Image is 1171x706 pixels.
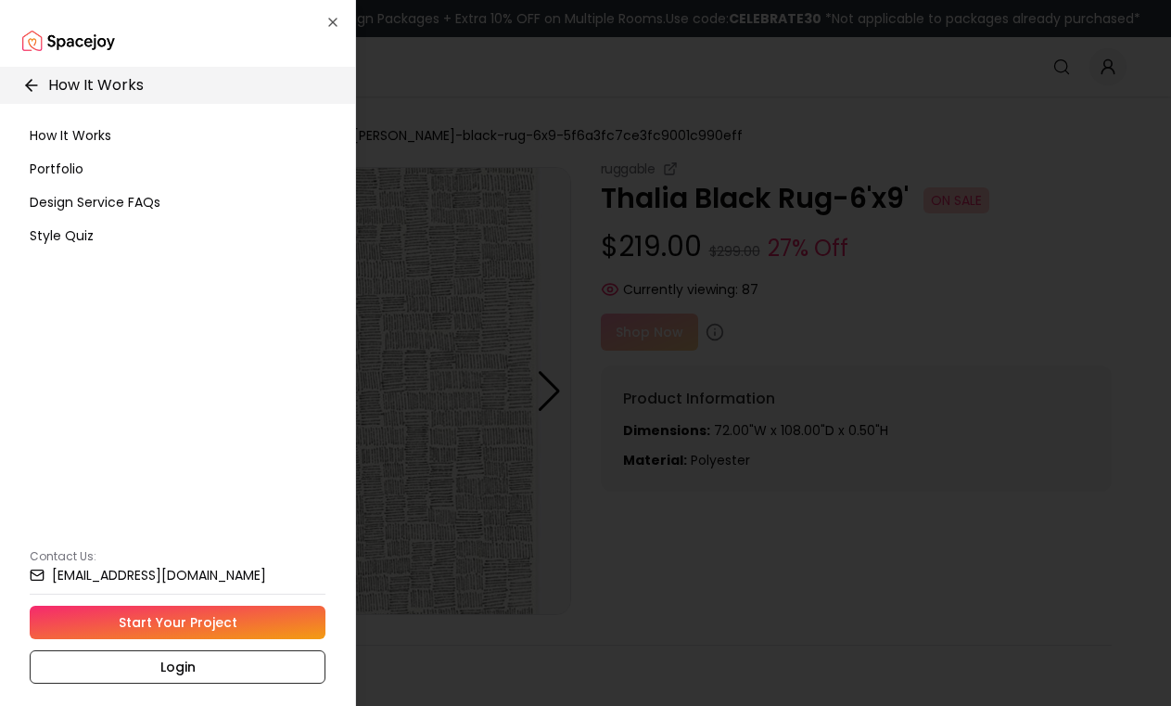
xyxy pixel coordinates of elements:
img: Spacejoy Logo [22,22,115,59]
a: Spacejoy [22,22,115,59]
p: Contact Us: [30,549,325,564]
a: Start Your Project [30,606,325,639]
a: Login [30,650,325,684]
span: Portfolio [30,160,83,178]
span: Style Quiz [30,226,94,245]
a: [EMAIL_ADDRESS][DOMAIN_NAME] [30,568,325,583]
small: [EMAIL_ADDRESS][DOMAIN_NAME] [52,569,266,582]
span: Design Service FAQs [30,193,160,212]
p: How It Works [48,74,144,96]
span: How It Works [30,126,111,145]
